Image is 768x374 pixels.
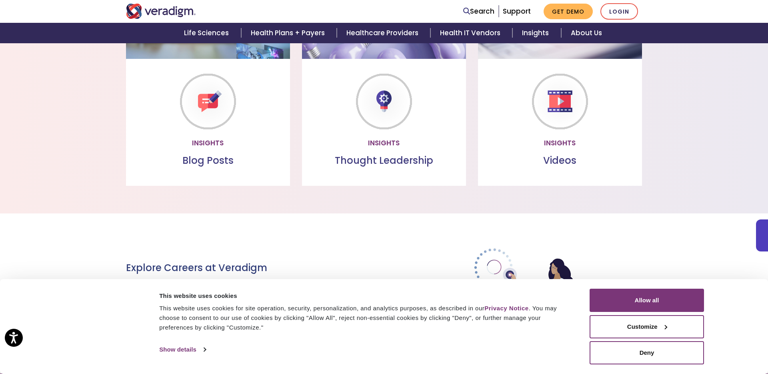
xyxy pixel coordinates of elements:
[126,262,422,274] h3: Explore Careers at Veradigm
[614,316,758,364] iframe: Drift Chat Widget
[126,4,196,19] img: Veradigm logo
[174,23,241,43] a: Life Sciences
[308,155,460,167] h3: Thought Leadership
[590,341,704,364] button: Deny
[512,23,561,43] a: Insights
[241,23,337,43] a: Health Plans + Payers
[159,304,572,332] div: This website uses cookies for site operation, security, personalization, and analytics purposes, ...
[561,23,612,43] a: About Us
[132,155,284,167] h3: Blog Posts
[590,289,704,312] button: Allow all
[430,23,512,43] a: Health IT Vendors
[590,315,704,338] button: Customize
[484,155,636,167] h3: Videos
[484,138,636,149] p: Insights
[600,3,638,20] a: Login
[159,291,572,301] div: This website uses cookies
[337,23,430,43] a: Healthcare Providers
[544,4,593,19] a: Get Demo
[503,6,531,16] a: Support
[132,138,284,149] p: Insights
[159,344,206,356] a: Show details
[463,6,494,17] a: Search
[308,138,460,149] p: Insights
[484,305,528,312] a: Privacy Notice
